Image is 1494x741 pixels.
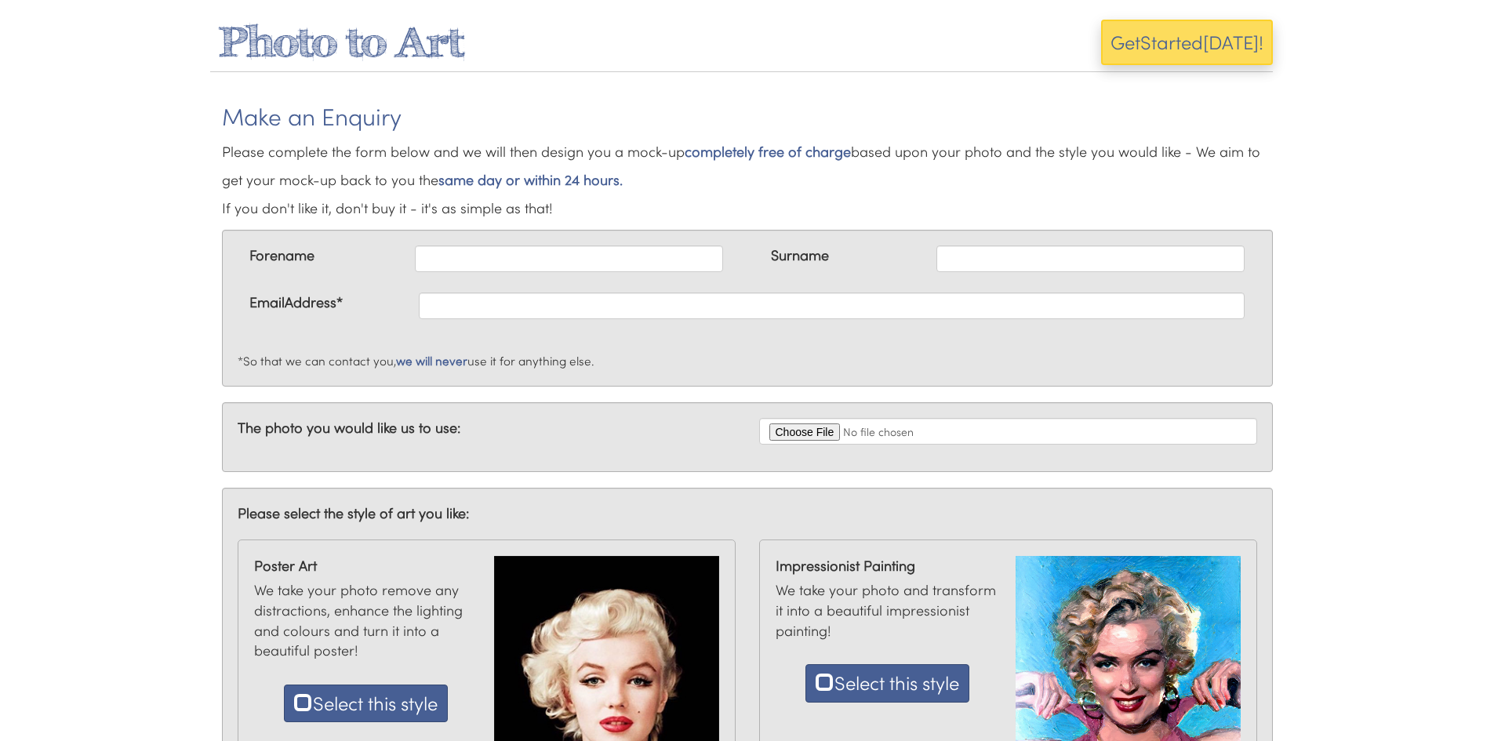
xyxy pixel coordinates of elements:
[249,292,343,313] label: EmailAddress*
[249,245,314,266] label: Forename
[1101,20,1273,65] button: GetStarted[DATE]!
[768,548,1009,710] div: We take your photo and transform it into a beautiful impressionist painting!
[438,170,623,189] em: same day or within 24 hours.
[805,664,969,702] button: Select this style
[222,137,1273,222] p: Please complete the form below and we will then design you a mock-up based upon your photo and th...
[238,353,594,369] small: *So that we can contact you, use it for anything else.
[771,245,829,266] label: Surname
[218,17,464,66] a: Photo to Art
[246,548,487,731] div: We take your photo remove any distractions, enhance the lighting and colours and turn it into a b...
[222,104,1273,129] h3: Make an Enquiry
[238,503,469,522] strong: Please select the style of art you like:
[1181,29,1203,55] span: ed
[685,142,851,161] em: completely free of charge
[284,685,448,722] button: Select this style
[776,556,1001,576] strong: Impressionist Painting
[1111,29,1140,55] span: Get
[238,418,460,437] strong: The photo you would like us to use:
[254,556,479,576] strong: Poster Art
[396,353,467,369] em: we will never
